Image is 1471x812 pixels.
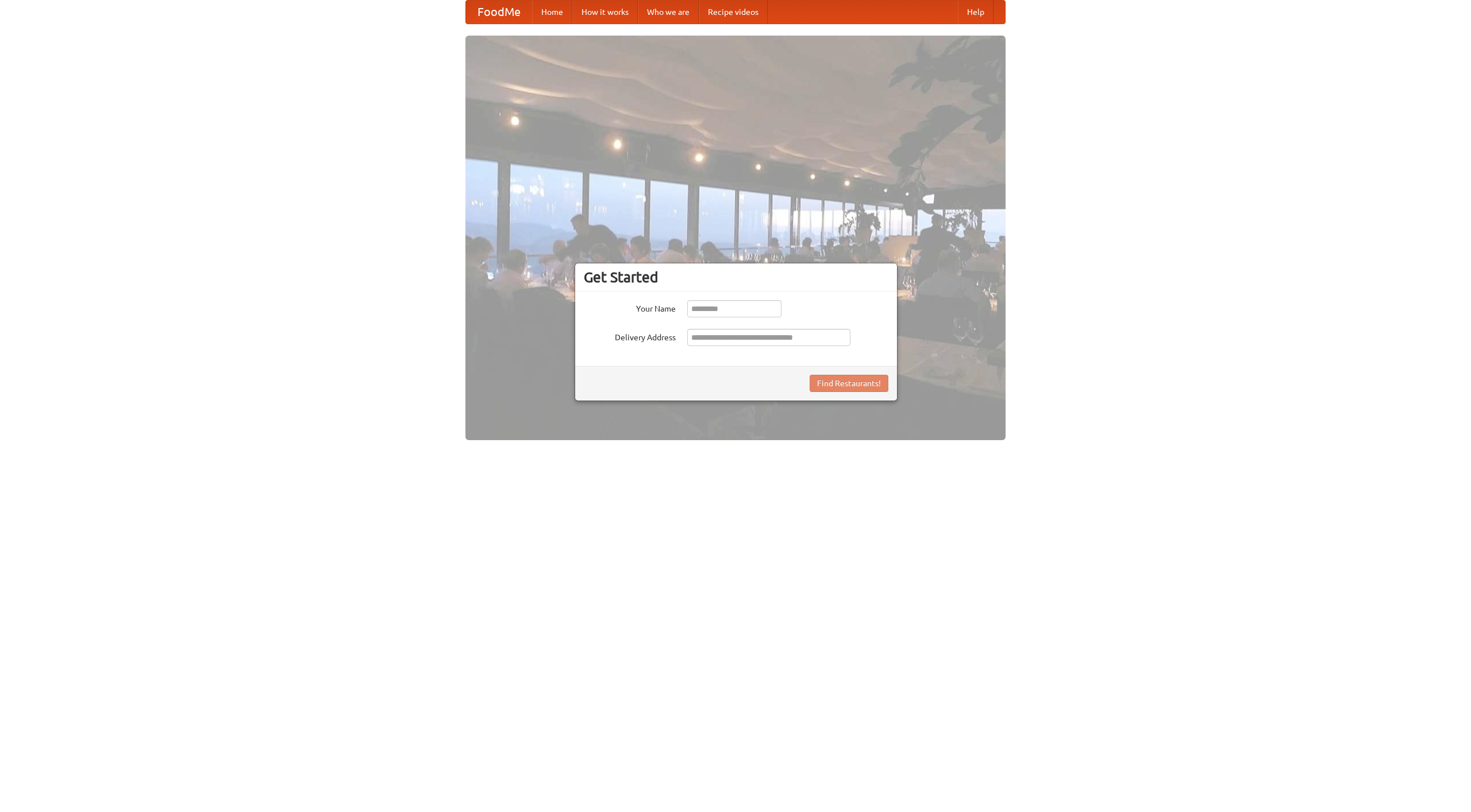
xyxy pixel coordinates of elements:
h3: Get Started [584,269,888,286]
label: Delivery Address [584,329,676,343]
a: Help [958,1,993,24]
a: Who we are [638,1,699,24]
label: Your Name [584,300,676,314]
a: FoodMe [466,1,532,24]
a: Home [532,1,572,24]
a: How it works [572,1,638,24]
button: Find Restaurants! [810,375,888,392]
a: Recipe videos [699,1,768,24]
